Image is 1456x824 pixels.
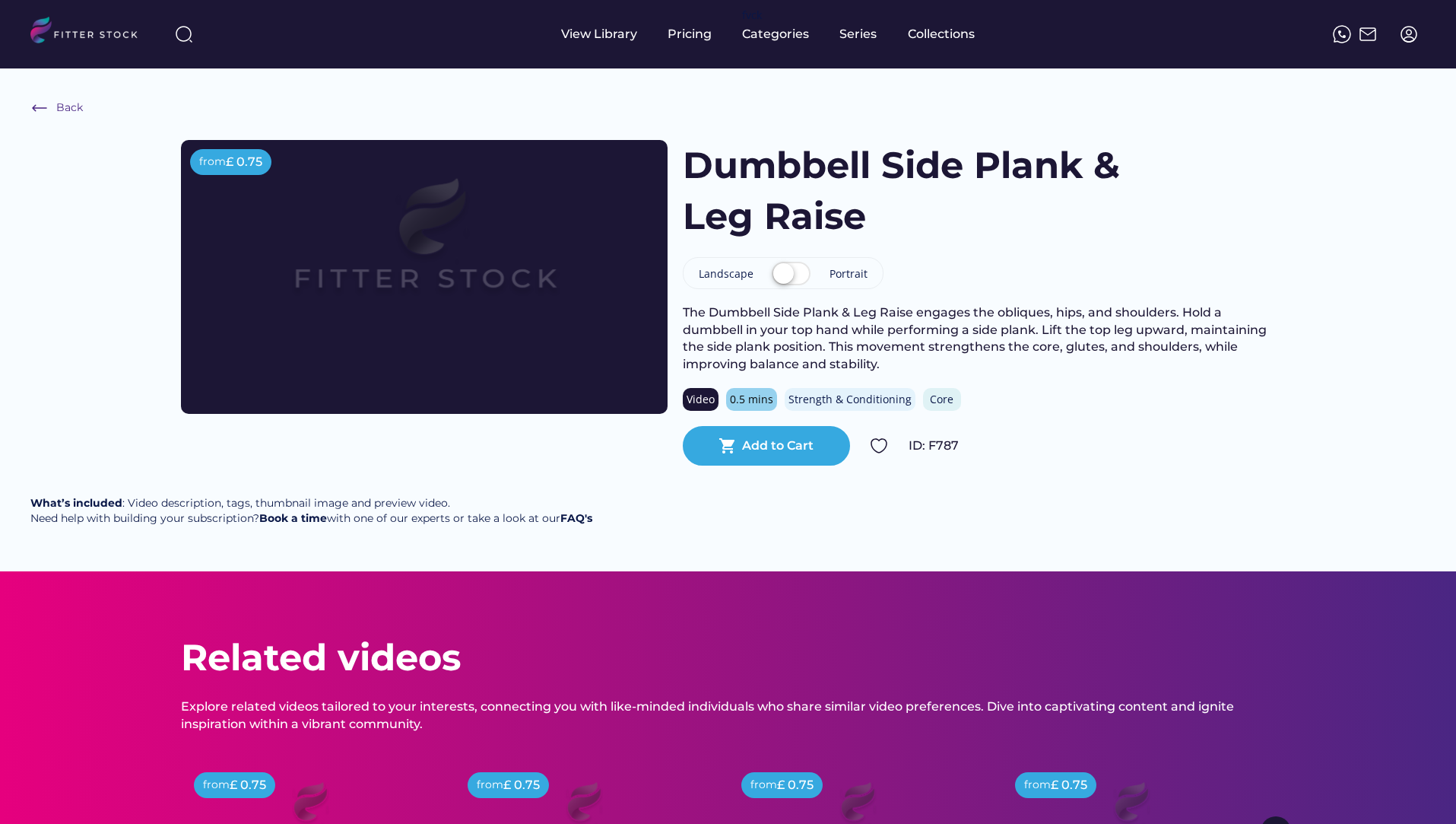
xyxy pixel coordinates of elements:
a: Book a time [259,511,327,525]
div: 0.5 mins [730,392,773,407]
div: The Dumbbell Side Plank & Leg Raise engages the obliques, hips, and shoulders. Hold a dumbbell in... [683,304,1276,373]
h1: Dumbbell Side Plank & Leg Raise [683,140,1128,242]
div: Pricing [668,26,712,43]
div: from [203,778,230,793]
div: Core [927,392,957,407]
div: Add to Cart [742,437,814,454]
div: from [199,154,226,170]
img: meteor-icons_whatsapp%20%281%29.svg [1333,25,1351,43]
div: View Library [561,26,637,43]
img: Frame%20%286%29.svg [30,99,49,117]
div: Explore related videos tailored to your interests, connecting you with like-minded individuals wh... [181,698,1276,733]
div: Strength & Conditioning [788,392,912,407]
button: shopping_cart [718,437,737,455]
div: Series [839,26,877,43]
div: Collections [908,26,975,43]
strong: What’s included [30,496,122,510]
img: Group%201000002324.svg [870,437,888,455]
div: Video [687,392,715,407]
div: fvck [742,8,762,23]
img: LOGO.svg [30,17,151,48]
iframe: chat widget [1369,695,1445,765]
div: Related videos [181,632,461,683]
div: Portrait [830,266,868,282]
div: Landscape [699,266,753,282]
div: Back [56,100,83,116]
div: ID: F787 [909,437,1276,454]
img: search-normal%203.svg [175,25,193,43]
iframe: chat widget [1392,763,1441,809]
div: from [477,778,503,793]
div: £ 0.75 [226,154,262,170]
a: FAQ's [560,511,592,525]
div: from [1024,778,1051,793]
div: : Video description, tags, thumbnail image and preview video. Need help with building your subscr... [30,496,592,526]
img: Frame%2051.svg [1359,25,1377,43]
img: profile-circle.svg [1400,25,1418,43]
div: Categories [742,26,809,43]
img: Frame%2079%20%281%29.svg [230,140,619,359]
div: from [750,778,777,793]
